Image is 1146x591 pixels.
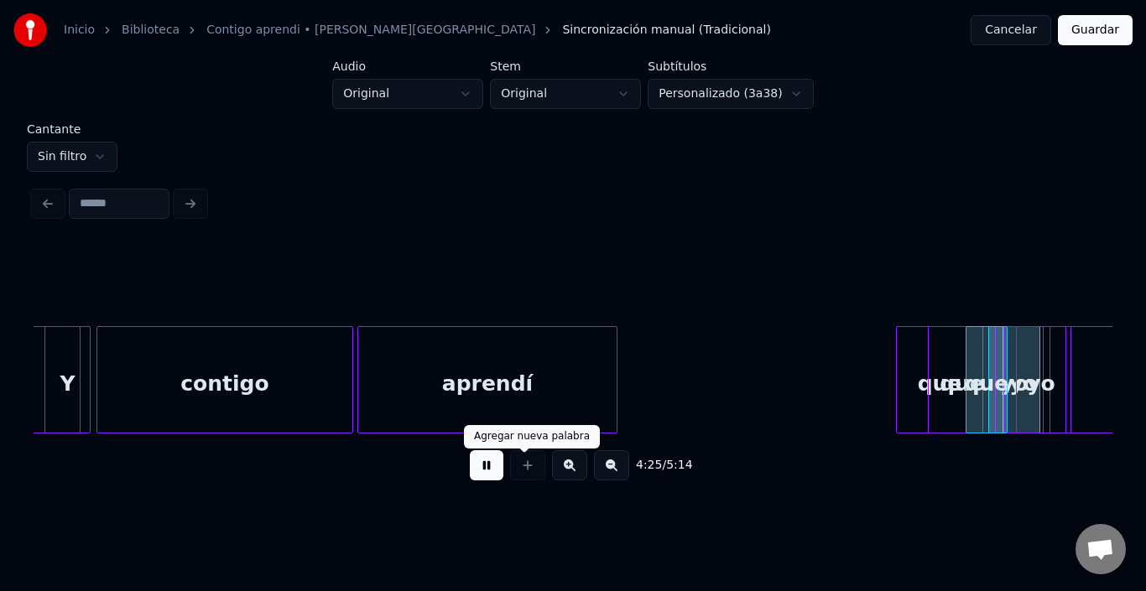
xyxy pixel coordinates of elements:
label: Cantante [27,123,117,135]
label: Audio [332,60,483,72]
button: Guardar [1058,15,1133,45]
nav: breadcrumb [64,22,771,39]
label: Stem [490,60,641,72]
img: youka [13,13,47,47]
div: Agregar nueva palabra [474,430,590,443]
a: Contigo aprendi • [PERSON_NAME][GEOGRAPHIC_DATA] [206,22,535,39]
a: Biblioteca [122,22,180,39]
label: Subtítulos [648,60,813,72]
a: Inicio [64,22,95,39]
span: 4:25 [636,457,662,474]
span: Sincronización manual (Tradicional) [562,22,770,39]
button: Cancelar [971,15,1051,45]
div: Chat abierto [1076,524,1126,574]
div: / [636,457,676,474]
span: 5:14 [666,457,692,474]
